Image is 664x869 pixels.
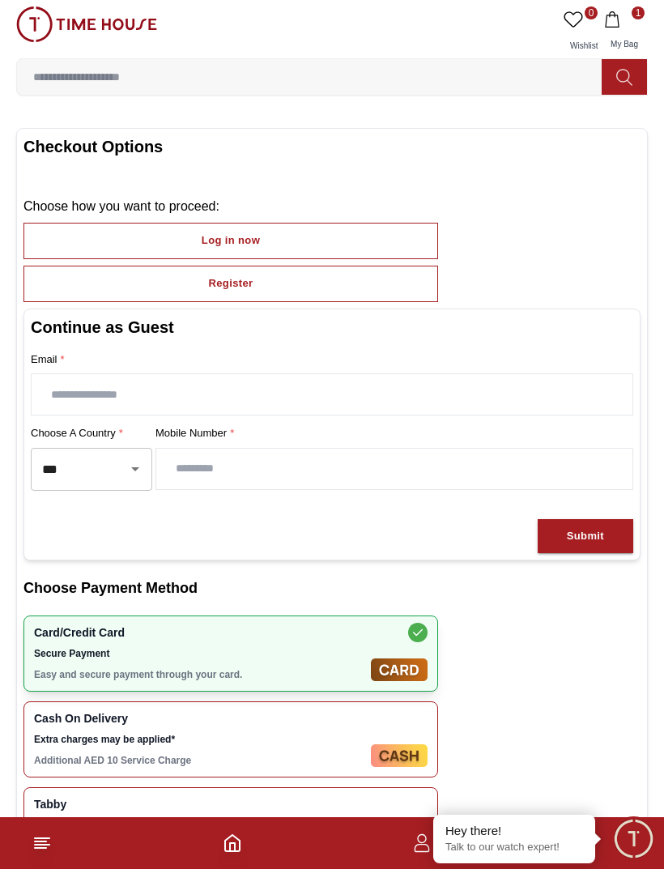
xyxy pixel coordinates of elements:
label: Email [31,351,633,368]
span: 0 [585,6,598,19]
button: Open [124,458,147,480]
img: Cash On Delivery [371,744,428,767]
button: Register [23,266,438,302]
span: Card/Credit Card [34,626,364,639]
a: Register [23,266,641,302]
h1: Checkout Options [23,135,641,158]
span: My Bag [604,40,645,49]
span: Secure Payment [34,647,364,660]
span: Cash On Delivery [34,712,364,725]
h2: Continue as Guest [31,316,633,339]
img: ... [16,6,157,42]
a: Log in now [23,223,641,259]
div: Register [209,275,253,293]
a: 0Wishlist [560,6,601,58]
button: 1My Bag [601,6,648,58]
button: Log in now [23,223,438,259]
div: Hey there! [445,823,583,839]
p: Easy and secure payment through your card. [34,668,364,681]
div: Log in now [202,232,260,250]
p: Additional AED 10 Service Charge [34,754,364,767]
label: Mobile Number [155,425,633,441]
h2: Choose Payment Method [23,577,641,599]
p: Talk to our watch expert! [445,841,583,854]
span: 1 [632,6,645,19]
div: Chat Widget [611,816,656,861]
span: Extra charges may be applied* [34,733,364,746]
a: Home [223,833,242,853]
span: Wishlist [564,41,604,50]
div: Submit [567,527,604,546]
p: Choose how you want to proceed : [23,197,641,216]
button: Submit [538,519,633,554]
span: Tabby [34,798,364,811]
span: Choose a country [31,425,126,441]
img: Card/Credit Card [371,658,428,681]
